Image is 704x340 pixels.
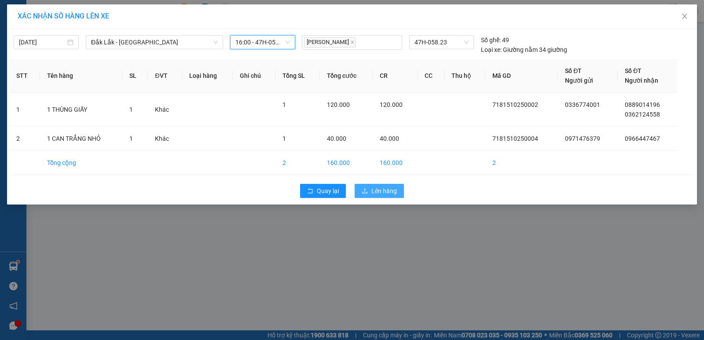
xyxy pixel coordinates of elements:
div: Giường nằm 34 giường [481,45,567,55]
div: 0917043858 [75,39,137,51]
span: Số ghế: [481,35,501,45]
span: 1 [282,135,286,142]
span: 47H-058.23 [414,36,469,49]
th: CC [418,59,444,93]
button: Close [672,4,697,29]
input: 15/10/2025 [19,37,66,47]
div: VP Nông Trường 718 [7,7,69,29]
span: Người nhận [625,77,658,84]
span: 0971476379 [565,135,600,142]
th: STT [9,59,40,93]
th: Ghi chú [233,59,275,93]
span: Quay lại [317,186,339,196]
span: Số ĐT [565,67,582,74]
span: Loại xe: [481,45,502,55]
span: close [350,40,355,44]
div: Bến xe Miền Đông Mới [75,7,137,39]
span: rollback [307,188,313,195]
span: upload [362,188,368,195]
span: Số ĐT [625,67,642,74]
th: CR [373,59,418,93]
span: 0336774001 [565,101,600,108]
div: 49 [481,35,509,45]
span: 120.000 [380,101,403,108]
span: Người gửi [565,77,593,84]
div: 0974505589 [7,29,69,41]
span: 16:00 - 47H-058.23 [235,36,290,49]
span: XÁC NHẬN SỐ HÀNG LÊN XE [18,12,109,20]
span: Đắk Lắk - Đồng Nai [91,36,218,49]
th: Tổng SL [275,59,320,93]
th: Tên hàng [40,59,122,93]
span: 1 [282,101,286,108]
span: CR : [7,58,20,67]
td: 1 CAN TRẮNG NHỎ [40,127,122,151]
td: 1 [9,93,40,127]
span: 0362124558 [625,111,660,118]
span: 40.000 [380,135,399,142]
td: 2 [9,127,40,151]
button: uploadLên hàng [355,184,404,198]
span: 40.000 [327,135,346,142]
span: Gửi: [7,8,21,18]
span: [PERSON_NAME] [304,37,356,48]
td: Khác [148,93,182,127]
th: Mã GD [485,59,558,93]
th: ĐVT [148,59,182,93]
td: 160.000 [320,151,373,175]
td: 2 [275,151,320,175]
span: Lên hàng [371,186,397,196]
th: Tổng cước [320,59,373,93]
span: 120.000 [327,101,350,108]
span: 1 [129,135,133,142]
span: 1 [129,106,133,113]
th: Thu hộ [444,59,485,93]
div: 100.000 [7,57,70,67]
span: 7181510250004 [492,135,538,142]
td: Tổng cộng [40,151,122,175]
th: Loại hàng [182,59,233,93]
span: 0889014196 [625,101,660,108]
td: 2 [485,151,558,175]
td: 160.000 [373,151,418,175]
button: rollbackQuay lại [300,184,346,198]
span: down [213,40,218,45]
td: Khác [148,127,182,151]
span: Nhận: [75,8,96,18]
span: close [681,13,688,20]
span: 7181510250002 [492,101,538,108]
span: 0966447467 [625,135,660,142]
th: SL [122,59,148,93]
td: 1 THÙNG GIẤY [40,93,122,127]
